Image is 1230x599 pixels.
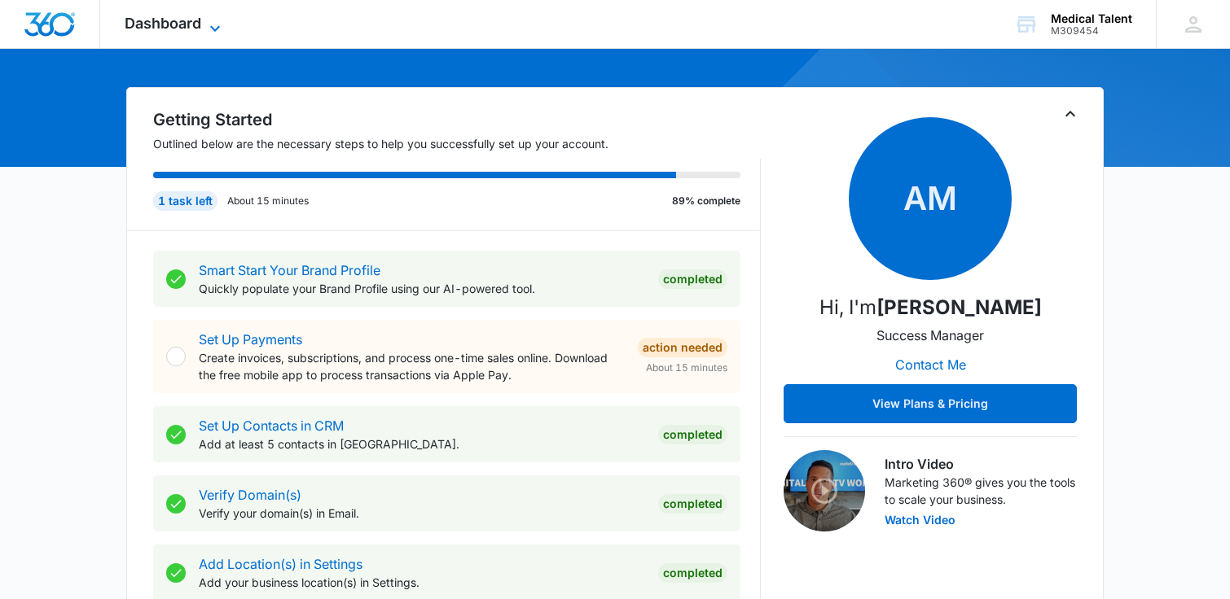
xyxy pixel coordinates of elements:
[199,505,645,522] p: Verify your domain(s) in Email.
[885,514,955,526] button: Watch Video
[153,191,217,211] div: 1 task left
[1051,12,1132,25] div: account name
[199,280,645,297] p: Quickly populate your Brand Profile using our AI-powered tool.
[199,331,302,348] a: Set Up Payments
[199,262,380,278] a: Smart Start Your Brand Profile
[199,556,362,572] a: Add Location(s) in Settings
[672,194,740,208] p: 89% complete
[876,295,1042,319] strong: [PERSON_NAME]
[199,349,625,383] p: Create invoices, subscriptions, and process one-time sales online. Download the free mobile app t...
[658,425,727,444] div: Completed
[1051,25,1132,37] div: account id
[199,418,344,434] a: Set Up Contacts in CRM
[658,269,727,289] div: Completed
[885,454,1077,474] h3: Intro Video
[658,563,727,583] div: Completed
[199,574,645,591] p: Add your business location(s) in Settings.
[199,435,645,453] p: Add at least 5 contacts in [GEOGRAPHIC_DATA].
[638,338,727,357] div: Action Needed
[153,135,761,152] p: Outlined below are the necessary steps to help you successfully set up your account.
[199,487,301,503] a: Verify Domain(s)
[876,326,984,345] p: Success Manager
[784,450,865,531] img: Intro Video
[879,345,982,384] button: Contact Me
[1061,104,1080,124] button: Toggle Collapse
[153,107,761,132] h2: Getting Started
[849,117,1012,280] span: AM
[125,15,201,32] span: Dashboard
[819,293,1042,322] p: Hi, I'm
[227,194,309,208] p: About 15 minutes
[885,474,1077,508] p: Marketing 360® gives you the tools to scale your business.
[658,494,727,514] div: Completed
[784,384,1077,423] button: View Plans & Pricing
[646,361,727,375] span: About 15 minutes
